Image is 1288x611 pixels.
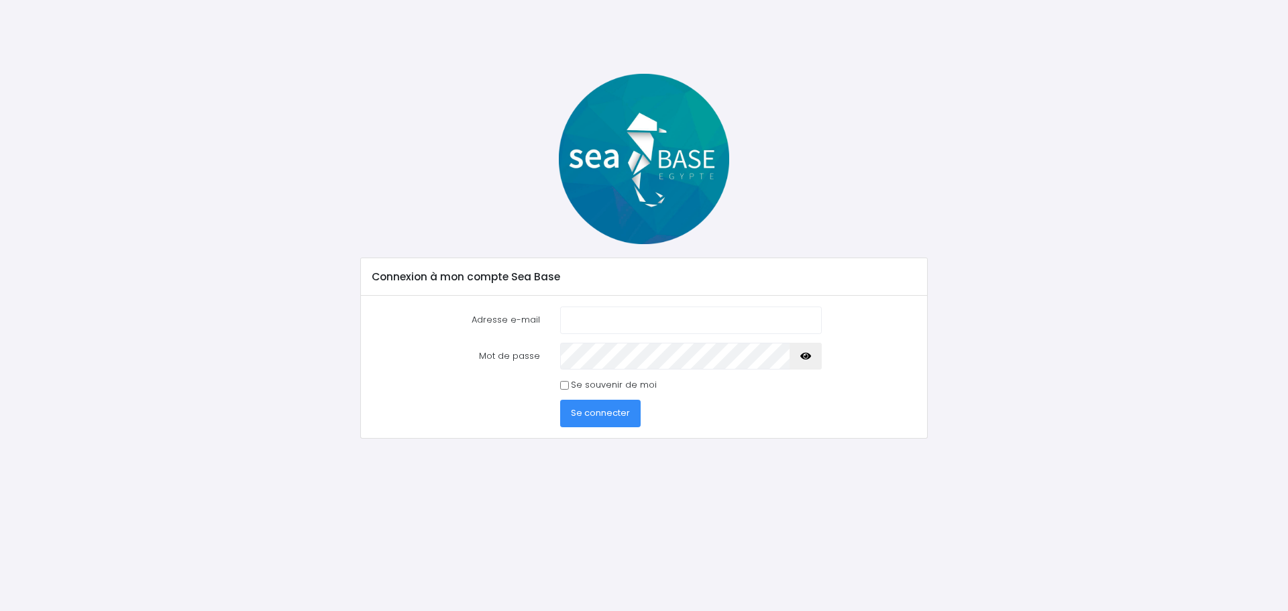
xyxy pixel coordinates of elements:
span: Se connecter [571,406,630,419]
label: Mot de passe [362,343,550,370]
label: Adresse e-mail [362,307,550,333]
div: Connexion à mon compte Sea Base [361,258,926,296]
label: Se souvenir de moi [571,378,657,392]
button: Se connecter [560,400,641,427]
